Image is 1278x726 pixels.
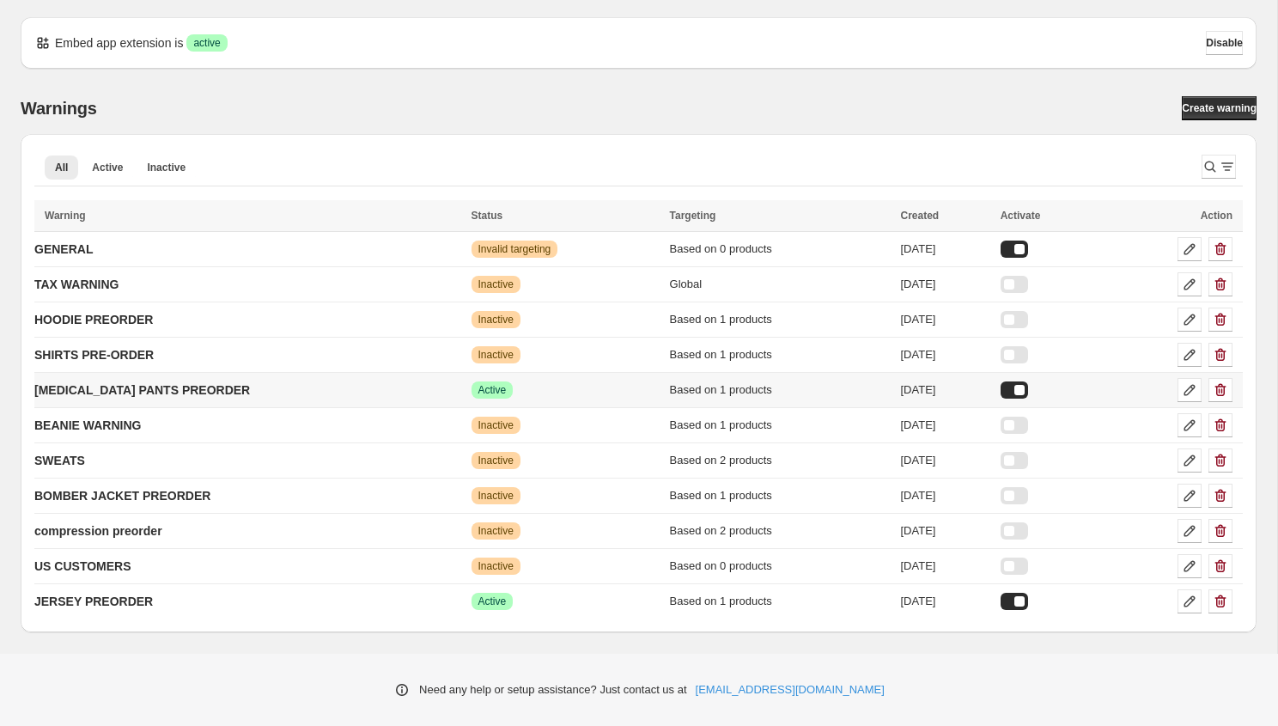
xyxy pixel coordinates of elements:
p: HOODIE PREORDER [34,311,153,328]
p: GENERAL [34,241,93,258]
a: GENERAL [34,235,93,263]
div: [DATE] [901,522,990,540]
div: [DATE] [901,346,990,363]
a: compression preorder [34,517,162,545]
p: TAX WARNING [34,276,119,293]
span: Action [1201,210,1232,222]
p: Embed app extension is [55,34,183,52]
div: Based on 1 products [670,417,891,434]
div: [DATE] [901,452,990,469]
p: SWEATS [34,452,85,469]
a: HOODIE PREORDER [34,306,153,333]
div: Based on 2 products [670,522,891,540]
div: Based on 1 products [670,487,891,504]
a: BOMBER JACKET PREORDER [34,482,210,509]
span: Inactive [478,418,514,432]
div: Based on 1 products [670,346,891,363]
div: Based on 0 products [670,558,891,575]
span: Created [901,210,940,222]
p: SHIRTS PRE-ORDER [34,346,154,363]
a: US CUSTOMERS [34,552,131,580]
button: Disable [1206,31,1243,55]
p: JERSEY PREORDER [34,593,153,610]
span: Active [478,383,507,397]
a: SWEATS [34,447,85,474]
a: TAX WARNING [34,271,119,298]
div: Based on 1 products [670,381,891,399]
a: [MEDICAL_DATA] PANTS PREORDER [34,376,250,404]
span: Active [92,161,123,174]
div: Global [670,276,891,293]
span: active [193,36,220,50]
div: [DATE] [901,241,990,258]
span: Targeting [670,210,716,222]
span: Activate [1001,210,1041,222]
a: SHIRTS PRE-ORDER [34,341,154,369]
div: [DATE] [901,558,990,575]
div: [DATE] [901,417,990,434]
p: BOMBER JACKET PREORDER [34,487,210,504]
a: [EMAIL_ADDRESS][DOMAIN_NAME] [696,681,885,699]
span: Inactive [147,161,186,174]
span: Inactive [478,348,514,362]
div: [DATE] [901,311,990,328]
span: Create warning [1182,101,1257,115]
span: Warning [45,210,86,222]
div: Based on 1 products [670,593,891,610]
span: Inactive [478,489,514,503]
button: Search and filter results [1202,155,1236,179]
div: [DATE] [901,593,990,610]
div: Based on 2 products [670,452,891,469]
div: [DATE] [901,276,990,293]
p: [MEDICAL_DATA] PANTS PREORDER [34,381,250,399]
a: JERSEY PREORDER [34,588,153,615]
p: compression preorder [34,522,162,540]
p: US CUSTOMERS [34,558,131,575]
span: Inactive [478,278,514,291]
span: Status [472,210,503,222]
span: Inactive [478,559,514,573]
div: [DATE] [901,487,990,504]
span: Invalid targeting [478,242,551,256]
span: All [55,161,68,174]
span: Disable [1206,36,1243,50]
a: BEANIE WARNING [34,412,141,439]
span: Inactive [478,454,514,467]
span: Inactive [478,313,514,326]
span: Active [478,595,507,608]
span: Inactive [478,524,514,538]
div: Based on 0 products [670,241,891,258]
div: Based on 1 products [670,311,891,328]
div: [DATE] [901,381,990,399]
a: Create warning [1182,96,1257,120]
h2: Warnings [21,98,97,119]
p: BEANIE WARNING [34,417,141,434]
